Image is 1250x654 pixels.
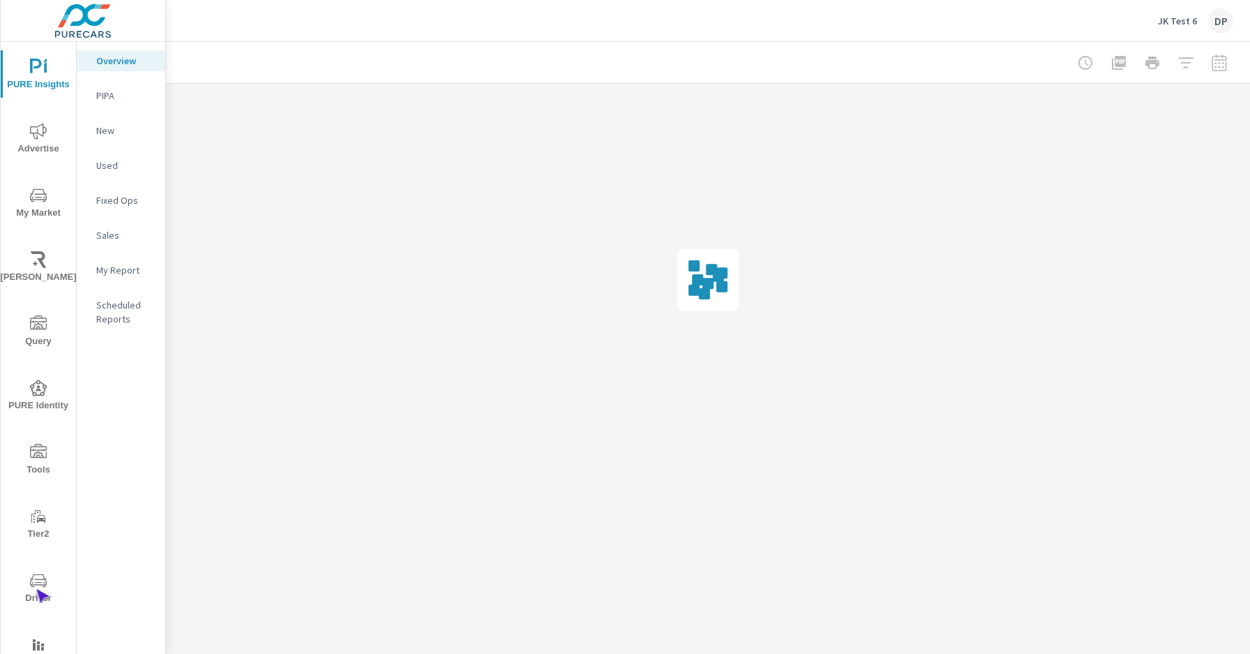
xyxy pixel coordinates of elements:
[5,187,72,221] span: My Market
[96,193,154,207] p: Fixed Ops
[96,228,154,242] p: Sales
[5,508,72,542] span: Tier2
[5,380,72,414] span: PURE Identity
[96,158,154,172] p: Used
[96,263,154,277] p: My Report
[96,124,154,138] p: New
[77,190,165,211] div: Fixed Ops
[77,50,165,71] div: Overview
[5,59,72,93] span: PURE Insights
[5,123,72,157] span: Advertise
[77,260,165,281] div: My Report
[77,295,165,329] div: Scheduled Reports
[96,298,154,326] p: Scheduled Reports
[5,572,72,607] span: Driver
[96,54,154,68] p: Overview
[96,89,154,103] p: PIPA
[1208,8,1233,34] div: DP
[5,315,72,350] span: Query
[5,251,72,285] span: [PERSON_NAME]
[77,85,165,106] div: PIPA
[77,120,165,141] div: New
[77,155,165,176] div: Used
[5,444,72,478] span: Tools
[77,225,165,246] div: Sales
[1158,15,1197,27] p: JK Test 6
